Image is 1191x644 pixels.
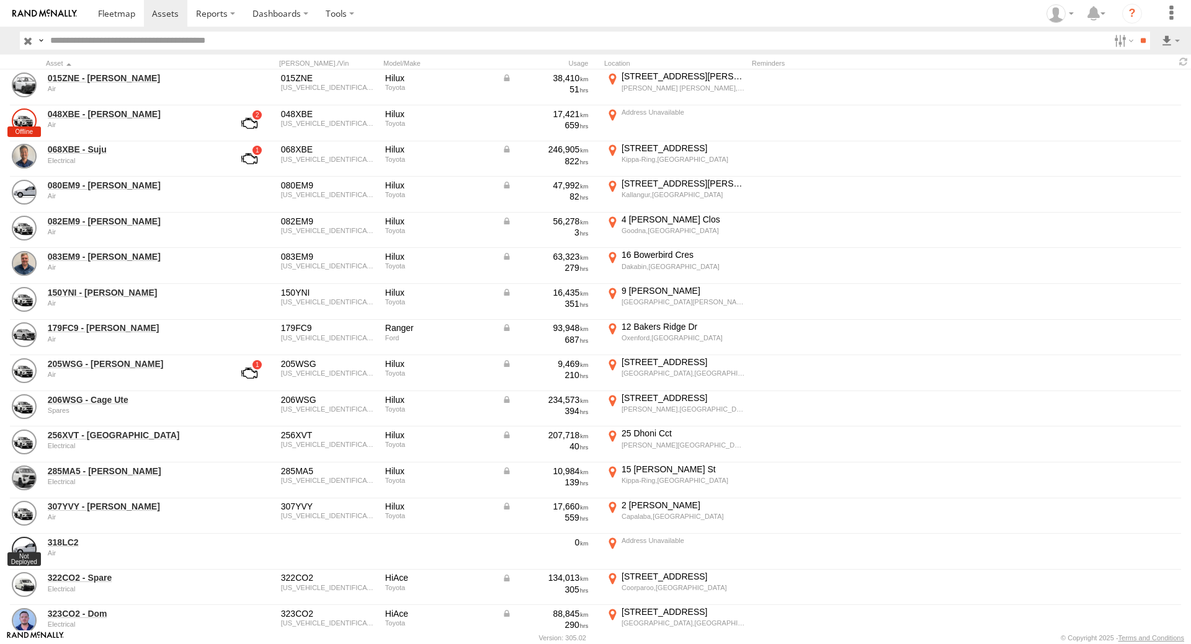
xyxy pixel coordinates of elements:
a: 068XBE - Suju [48,144,218,155]
div: Hilux [385,358,493,369]
a: View Asset with Fault/s [226,108,272,138]
div: Hilux [385,501,493,512]
div: Data from Vehicle CANbus [502,144,589,155]
div: Hilux [385,251,493,262]
a: View Asset Details [12,394,37,419]
div: Toyota [385,120,493,127]
div: 0 [502,537,589,548]
a: 082EM9 - [PERSON_NAME] [48,216,218,227]
div: Dakabin,[GEOGRAPHIC_DATA] [622,262,745,271]
div: MR0EX3CB401121738 [281,298,377,306]
a: 323CO2 - Dom [48,608,218,619]
span: Refresh [1176,56,1191,68]
label: Click to View Current Location [604,571,747,604]
div: Toyota [385,369,493,377]
label: Export results as... [1160,32,1181,50]
div: Capalaba,[GEOGRAPHIC_DATA] [622,512,745,521]
div: Toyota [385,262,493,270]
div: Hilux [385,73,493,84]
div: [GEOGRAPHIC_DATA],[GEOGRAPHIC_DATA] [622,369,745,377]
label: Click to View Current Location [604,285,747,319]
div: Toyota [385,156,493,163]
div: 206WSG [281,394,377,405]
div: © Copyright 2025 - [1061,634,1184,642]
label: Click to View Current Location [604,428,747,461]
a: 048XBE - [PERSON_NAME] [48,108,218,120]
div: MR0EX3CB501108349 [281,156,377,163]
div: Toyota [385,227,493,234]
div: MR0CX3CB204332264 [281,262,377,270]
div: MR0EX3CB201105599 [281,369,377,377]
div: undefined [48,335,218,343]
div: JTFRA3AP608029187 [281,619,377,627]
div: Hilux [385,216,493,227]
div: [STREET_ADDRESS] [622,606,745,617]
div: 351 [502,298,589,309]
div: Toyota [385,84,493,91]
div: Hilux [385,144,493,155]
div: 82 [502,191,589,202]
div: [STREET_ADDRESS] [622,571,745,582]
div: Toyota [385,584,493,591]
a: View Asset Details [12,322,37,347]
div: Hilux [385,108,493,120]
label: Click to View Current Location [604,143,747,176]
div: 179FC9 [281,322,377,333]
label: Click to View Current Location [604,71,747,104]
div: MR0EX3CB501106925 [281,120,377,127]
a: View Asset Details [12,287,37,312]
div: MR0EX3CB301124145 [281,512,377,519]
div: Data from Vehicle CANbus [502,358,589,369]
a: 256XVT - [GEOGRAPHIC_DATA] [48,430,218,441]
a: 322CO2 - Spare [48,572,218,583]
div: Toyota [385,512,493,519]
div: 139 [502,477,589,488]
div: Data from Vehicle CANbus [502,394,589,405]
label: Click to View Current Location [604,464,747,497]
div: [STREET_ADDRESS] [622,356,745,368]
div: HiAce [385,572,493,583]
div: MR0KE3CD207357084 [281,477,377,484]
div: 2 [PERSON_NAME] [622,500,745,511]
div: 323CO2 [281,608,377,619]
div: Hilux [385,430,493,441]
div: Model/Make [383,59,495,68]
div: Data from Vehicle CANbus [502,322,589,333]
a: 083EM9 - [PERSON_NAME] [48,251,218,262]
div: Kallangur,[GEOGRAPHIC_DATA] [622,190,745,199]
label: Click to View Current Location [604,606,747,640]
div: Data from Vehicle CANbus [502,216,589,227]
div: Aaron Cluff [1042,4,1078,23]
div: undefined [48,585,218,593]
div: [STREET_ADDRESS] [622,392,745,404]
div: Coorparoo,[GEOGRAPHIC_DATA] [622,583,745,592]
a: View Asset Details [12,144,37,169]
label: Click to View Current Location [604,214,747,247]
label: Search Filter Options [1109,32,1136,50]
div: 279 [502,262,589,273]
div: 687 [502,334,589,345]
a: 080EM9 - [PERSON_NAME] [48,180,218,191]
div: Data from Vehicle CANbus [502,572,589,583]
div: 4 [PERSON_NAME] Clos [622,214,745,225]
div: Kippa-Ring,[GEOGRAPHIC_DATA] [622,155,745,164]
a: 285MA5 - [PERSON_NAME] [48,465,218,477]
div: undefined [48,299,218,307]
a: View Asset Details [12,572,37,597]
div: 40 [502,441,589,452]
div: 559 [502,512,589,523]
div: Reminders [752,59,950,68]
div: undefined [48,407,218,414]
a: View Asset Details [12,608,37,633]
div: [PERSON_NAME],[GEOGRAPHIC_DATA] [622,405,745,413]
label: Click to View Current Location [604,249,747,283]
label: Click to View Current Location [604,535,747,568]
label: Click to View Current Location [604,321,747,355]
div: Click to Sort [46,59,220,68]
div: Toyota [385,619,493,627]
div: Hilux [385,180,493,191]
div: Data from Vehicle CANbus [502,465,589,477]
div: Ford [385,334,493,342]
a: View Asset Details [12,465,37,490]
div: Oxenford,[GEOGRAPHIC_DATA] [622,333,745,342]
